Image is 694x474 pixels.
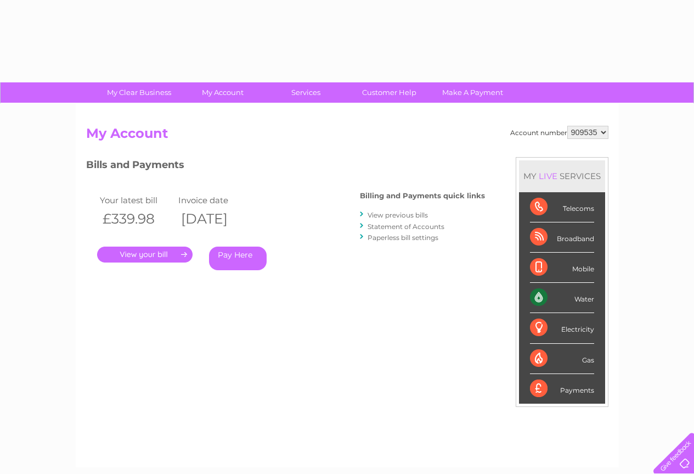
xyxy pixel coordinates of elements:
h3: Bills and Payments [86,157,485,176]
a: Paperless bill settings [368,233,438,242]
div: Account number [510,126,608,139]
a: My Account [177,82,268,103]
h2: My Account [86,126,608,147]
th: [DATE] [176,208,255,230]
div: Payments [530,374,594,404]
div: Telecoms [530,192,594,222]
a: Pay Here [209,247,267,270]
div: MY SERVICES [519,160,605,192]
a: . [97,247,193,263]
div: Mobile [530,253,594,283]
td: Your latest bill [97,193,176,208]
a: Services [261,82,351,103]
a: My Clear Business [94,82,184,103]
div: Broadband [530,222,594,253]
div: Gas [530,344,594,374]
h4: Billing and Payments quick links [360,192,485,200]
a: Make A Payment [427,82,518,103]
a: Statement of Accounts [368,222,444,231]
a: Customer Help [344,82,435,103]
th: £339.98 [97,208,176,230]
div: Water [530,283,594,313]
td: Invoice date [176,193,255,208]
a: View previous bills [368,211,428,219]
div: LIVE [537,171,560,181]
div: Electricity [530,313,594,343]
